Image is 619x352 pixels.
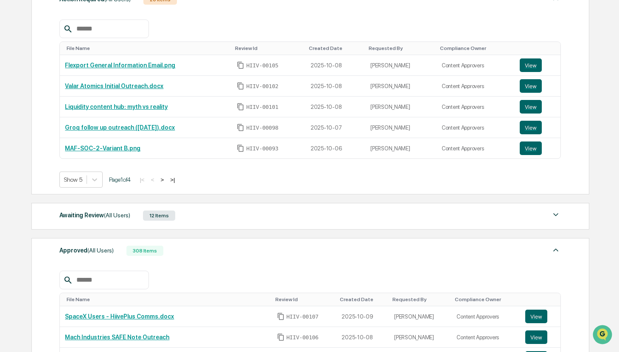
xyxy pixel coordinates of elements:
span: HIIV-00106 [286,334,319,341]
a: View [520,58,555,72]
td: Content Approvers [437,117,515,138]
button: View [520,79,542,93]
span: HIIV-00098 [246,125,278,131]
div: Approved [59,245,114,256]
a: MAF-SOC-2-Variant B.png [65,145,140,152]
a: View [520,79,555,93]
td: 2025-10-08 [305,55,365,76]
span: Copy Id [237,144,244,152]
a: Groq follow up outreach ([DATE]).docx [65,124,175,131]
div: Awaiting Review [59,210,130,221]
a: View [525,310,555,323]
button: < [148,176,157,183]
button: Start new chat [144,67,154,78]
td: [PERSON_NAME] [365,138,437,158]
button: View [525,330,547,344]
td: 2025-10-08 [336,327,389,348]
a: SpaceX Users - HiivePlus Comms.docx [65,313,174,320]
button: View [520,141,542,155]
td: Content Approvers [451,306,520,327]
div: Toggle SortBy [440,45,511,51]
button: View [520,100,542,114]
a: 🔎Data Lookup [5,119,57,135]
button: View [525,310,547,323]
div: 🔎 [8,124,15,130]
button: > [158,176,166,183]
span: Copy Id [277,333,285,341]
img: 1746055101610-c473b297-6a78-478c-a979-82029cc54cd1 [8,65,24,80]
span: (All Users) [87,247,114,254]
td: Content Approvers [437,76,515,97]
span: Pylon [84,144,103,150]
div: 🗄️ [62,108,68,114]
span: HIIV-00105 [246,62,278,69]
div: Toggle SortBy [340,297,386,302]
div: 12 Items [143,211,175,221]
div: Toggle SortBy [235,45,302,51]
td: Content Approvers [437,138,515,158]
td: [PERSON_NAME] [365,117,437,138]
span: Attestations [70,107,105,115]
td: 2025-10-09 [336,306,389,327]
td: Content Approvers [437,97,515,117]
a: Powered byPylon [60,143,103,150]
button: |< [137,176,147,183]
td: 2025-10-07 [305,117,365,138]
span: Data Lookup [17,123,53,131]
td: 2025-10-08 [305,76,365,97]
td: Content Approvers [437,55,515,76]
a: 🖐️Preclearance [5,103,58,119]
img: caret [551,210,561,220]
span: HIIV-00093 [246,145,278,152]
td: Content Approvers [451,327,520,348]
div: Toggle SortBy [455,297,517,302]
a: Valar Atomics Initial Outreach.docx [65,83,163,89]
a: 🗄️Attestations [58,103,109,119]
a: View [520,100,555,114]
span: HIIV-00101 [246,104,278,111]
td: [PERSON_NAME] [365,55,437,76]
div: Toggle SortBy [309,45,362,51]
span: HIIV-00102 [246,83,278,90]
div: Toggle SortBy [521,45,557,51]
button: View [520,58,542,72]
img: caret [551,245,561,255]
span: Copy Id [277,313,285,320]
span: Copy Id [237,124,244,131]
span: Copy Id [237,82,244,90]
button: View [520,121,542,134]
div: Toggle SortBy [527,297,557,302]
a: View [520,121,555,134]
td: [PERSON_NAME] [365,97,437,117]
td: 2025-10-06 [305,138,365,158]
td: 2025-10-08 [305,97,365,117]
div: Toggle SortBy [369,45,433,51]
div: Start new chat [29,65,139,73]
td: [PERSON_NAME] [389,327,451,348]
span: Copy Id [237,61,244,69]
span: Copy Id [237,103,244,111]
div: 🖐️ [8,108,15,114]
a: View [525,330,555,344]
p: How can we help? [8,18,154,31]
span: (All Users) [104,212,130,219]
span: Preclearance [17,107,55,115]
a: Mach Industries SAFE Note Outreach [65,334,169,341]
a: View [520,141,555,155]
div: Toggle SortBy [275,297,333,302]
td: [PERSON_NAME] [389,306,451,327]
span: Page 1 of 4 [109,176,131,183]
div: Toggle SortBy [392,297,448,302]
span: HIIV-00107 [286,313,319,320]
div: 308 Items [126,246,163,256]
iframe: Open customer support [592,324,615,347]
div: Toggle SortBy [67,297,269,302]
td: [PERSON_NAME] [365,76,437,97]
div: Toggle SortBy [67,45,228,51]
button: >| [168,176,177,183]
a: Liquidity content hub: myth vs reality [65,103,168,110]
a: Flexport General Information Email.png [65,62,175,69]
div: We're available if you need us! [29,73,107,80]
